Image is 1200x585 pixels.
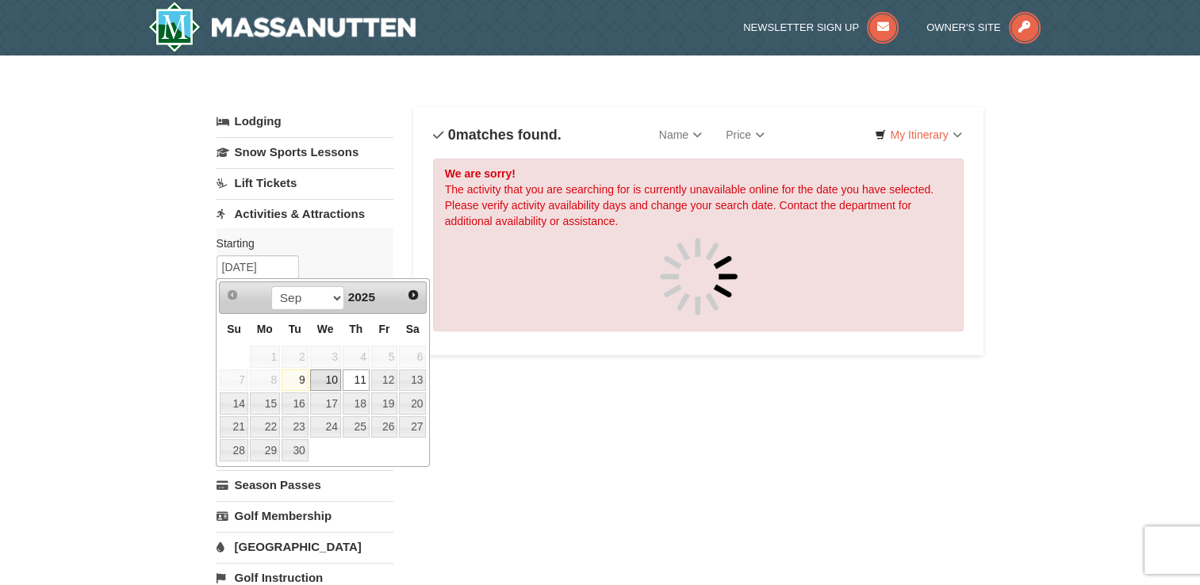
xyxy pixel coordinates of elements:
[378,323,389,335] span: Friday
[282,392,309,415] a: 16
[371,416,398,438] a: 26
[282,439,309,461] a: 30
[217,470,393,499] a: Season Passes
[220,416,247,438] a: 21
[399,369,426,392] a: 13
[282,346,309,368] span: 2
[217,532,393,561] a: [GEOGRAPHIC_DATA]
[310,369,341,392] a: 10
[743,21,859,33] span: Newsletter Sign Up
[257,323,273,335] span: Monday
[220,369,247,392] span: 7
[217,107,393,136] a: Lodging
[343,346,370,368] span: 4
[714,119,776,151] a: Price
[407,289,420,301] span: Next
[250,369,280,392] span: 8
[227,323,241,335] span: Sunday
[317,323,334,335] span: Wednesday
[399,346,426,368] span: 6
[217,168,393,197] a: Lift Tickets
[343,392,370,415] a: 18
[445,167,516,180] strong: We are sorry!
[310,346,341,368] span: 3
[221,284,243,306] a: Prev
[433,159,964,331] div: The activity that you are searching for is currently unavailable online for the date you have sel...
[399,416,426,438] a: 27
[743,21,899,33] a: Newsletter Sign Up
[406,323,420,335] span: Saturday
[217,199,393,228] a: Activities & Attractions
[220,392,247,415] a: 14
[371,346,398,368] span: 5
[926,21,1001,33] span: Owner's Site
[289,323,301,335] span: Tuesday
[310,392,341,415] a: 17
[371,392,398,415] a: 19
[865,123,972,147] a: My Itinerary
[448,127,456,143] span: 0
[217,235,381,251] label: Starting
[226,289,239,301] span: Prev
[647,119,714,151] a: Name
[399,392,426,415] a: 20
[217,501,393,530] a: Golf Membership
[250,416,280,438] a: 22
[217,137,393,166] a: Snow Sports Lessons
[148,2,416,52] img: Massanutten Resort Logo
[433,127,562,143] h4: matches found.
[349,323,362,335] span: Thursday
[148,2,416,52] a: Massanutten Resort
[250,346,280,368] span: 1
[403,284,425,306] a: Next
[282,416,309,438] a: 23
[348,290,375,304] span: 2025
[282,369,309,392] a: 9
[250,392,280,415] a: 15
[371,369,398,392] a: 12
[926,21,1041,33] a: Owner's Site
[310,416,341,438] a: 24
[343,369,370,392] a: 11
[659,237,738,316] img: spinner.gif
[343,416,370,438] a: 25
[250,439,280,461] a: 29
[220,439,247,461] a: 28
